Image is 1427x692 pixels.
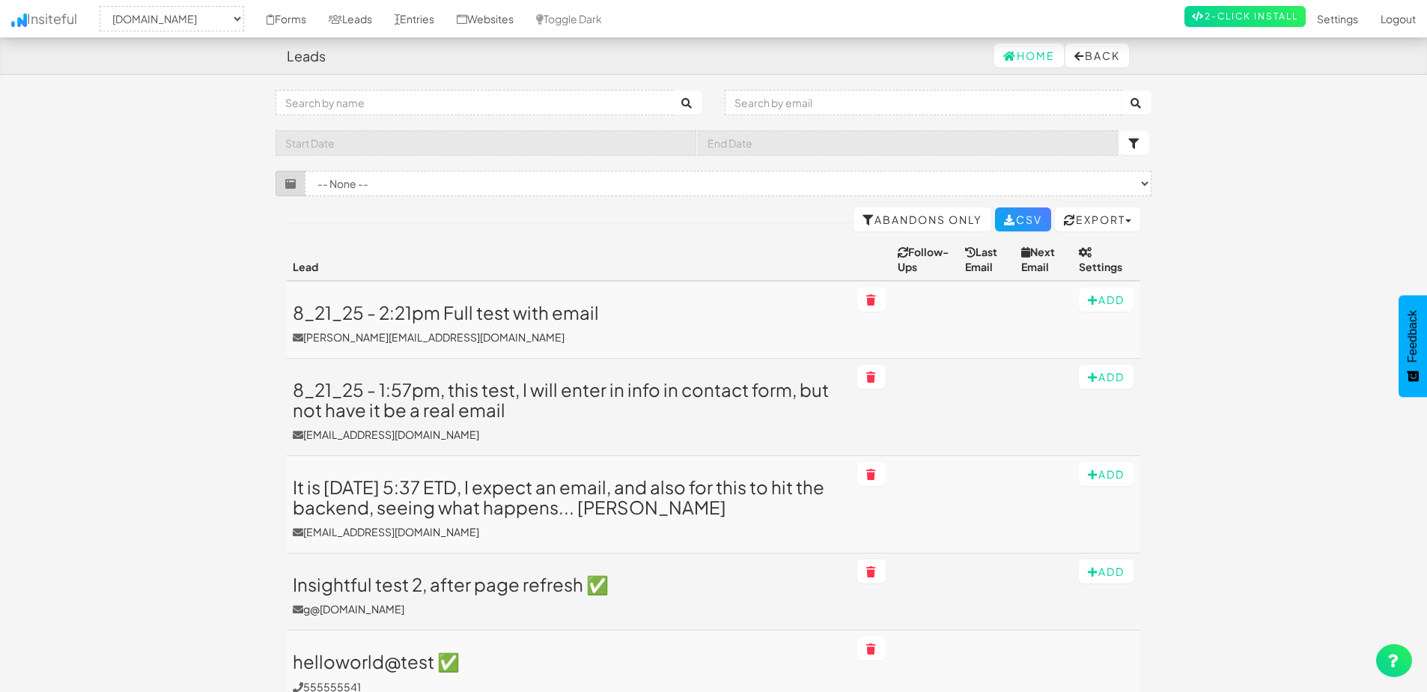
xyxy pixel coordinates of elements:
[293,380,845,442] a: 8_21_25 - 1:57pm, this test, I will enter in info in contact form, but not have it be a real emai...
[293,574,845,616] a: Insightful test 2, after page refresh ✅g@[DOMAIN_NAME]
[11,13,27,27] img: icon.png
[1073,238,1141,281] th: Settings
[293,477,845,517] h3: It is [DATE] 5:37 ETD, I expect an email, and also for this to hit the backend, seeing what happe...
[293,574,845,594] h3: Insightful test 2, after page refresh ✅
[293,524,845,539] p: [EMAIL_ADDRESS][DOMAIN_NAME]
[293,330,845,345] p: [PERSON_NAME][EMAIL_ADDRESS][DOMAIN_NAME]
[1079,288,1134,312] button: Add
[995,207,1051,231] a: CSV
[293,601,845,616] p: g@[DOMAIN_NAME]
[293,380,845,419] h3: 8_21_25 - 1:57pm, this test, I will enter in info in contact form, but not have it be a real email
[287,49,326,64] h4: Leads
[293,303,845,322] h3: 8_21_25 - 2:21pm Full test with email
[293,427,845,442] p: [EMAIL_ADDRESS][DOMAIN_NAME]
[892,238,959,281] th: Follow-Ups
[293,303,845,345] a: 8_21_25 - 2:21pm Full test with email[PERSON_NAME][EMAIL_ADDRESS][DOMAIN_NAME]
[1406,310,1420,362] span: Feedback
[1015,238,1072,281] th: Next Email
[1184,6,1306,27] a: 2-Click Install
[1079,559,1134,583] button: Add
[293,652,845,671] h3: helloworld@test ✅
[293,477,845,539] a: It is [DATE] 5:37 ETD, I expect an email, and also for this to hit the backend, seeing what happe...
[1079,365,1134,389] button: Add
[1079,462,1134,486] button: Add
[854,207,991,231] a: Abandons Only
[725,90,1122,115] input: Search by email
[698,130,1119,156] input: End Date
[276,130,696,156] input: Start Date
[959,238,1015,281] th: Last Email
[287,238,851,281] th: Lead
[1399,295,1427,397] button: Feedback - Show survey
[1055,207,1140,231] button: Export
[276,90,673,115] input: Search by name
[1065,43,1129,67] button: Back
[994,43,1064,67] a: Home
